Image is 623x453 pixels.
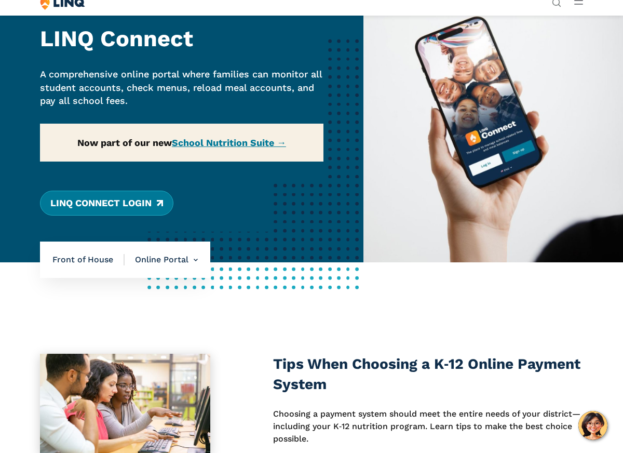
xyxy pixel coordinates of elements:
h3: Tips When Choosing a K‑12 Online Payment System [273,354,583,395]
a: LINQ Connect Login [40,191,173,216]
strong: Now part of our new [77,137,286,148]
button: Hello, have a question? Let’s chat. [578,411,607,440]
strong: LINQ Connect [40,25,193,52]
p: Choosing a payment system should meet the entire needs of your district—including your K‑12 nutri... [273,408,583,446]
li: Online Portal [125,242,198,278]
p: A comprehensive online portal where families can monitor all student accounts, check menus, reloa... [40,68,323,108]
span: Front of House [52,254,125,265]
